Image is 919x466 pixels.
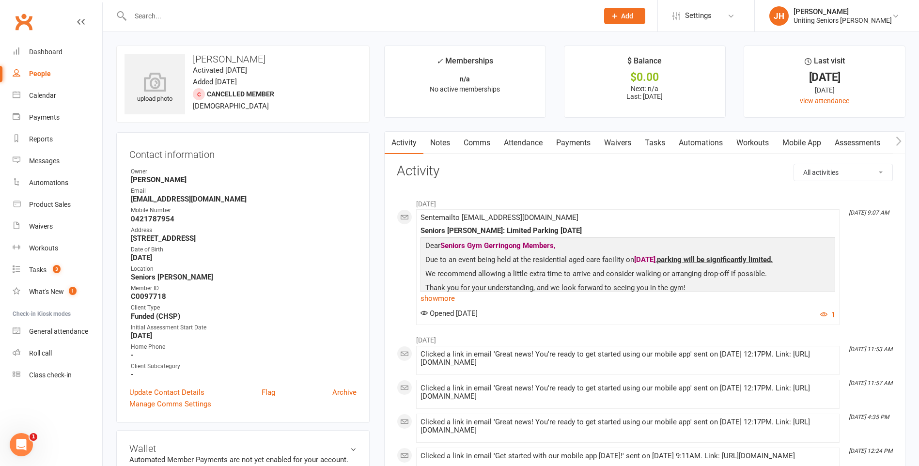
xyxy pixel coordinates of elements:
div: Owner [131,167,357,176]
div: [DATE] [753,72,896,82]
span: No active memberships [430,85,500,93]
div: Tasks [29,266,47,274]
div: Automations [29,179,68,186]
a: Assessments [828,132,887,154]
i: [DATE] 4:35 PM [849,414,889,420]
div: Clicked a link in email 'Great news! You're ready to get started using our mobile app' sent on [D... [421,350,835,367]
strong: C0097718 [131,292,357,301]
button: Add [604,8,645,24]
a: Product Sales [13,194,102,216]
a: General attendance kiosk mode [13,321,102,342]
div: Memberships [436,55,493,73]
span: 1 [30,433,37,441]
div: $0.00 [573,72,717,82]
div: Date of Birth [131,245,357,254]
div: Mobile Number [131,206,357,215]
div: Clicked a link in email 'Great news! You're ready to get started using our mobile app' sent on [D... [421,418,835,435]
div: What's New [29,288,64,295]
i: [DATE] 12:24 PM [849,448,892,454]
span: Add [621,12,633,20]
a: Archive [332,387,357,398]
span: Opened [DATE] [421,309,478,318]
time: Added [DATE] [193,78,237,86]
input: Search... [127,9,592,23]
i: [DATE] 11:53 AM [849,346,892,353]
p: Next: n/a Last: [DATE] [573,85,717,100]
a: Waivers [13,216,102,237]
time: Activated [DATE] [193,66,247,75]
a: Workouts [13,237,102,259]
a: Tasks 3 [13,259,102,281]
a: Automations [672,132,730,154]
p: Due to an event being held at the residential aged care facility on , [423,254,833,268]
a: Roll call [13,342,102,364]
div: Dashboard [29,48,62,56]
div: Clicked a link in email 'Get started with our mobile app [DATE]!' sent on [DATE] 9:11AM. Link: [U... [421,452,835,460]
span: , [554,241,555,250]
strong: - [131,351,357,359]
span: 1 [69,287,77,295]
h3: [PERSON_NAME] [125,54,361,64]
div: Reports [29,135,53,143]
div: Waivers [29,222,53,230]
div: Messages [29,157,60,165]
div: Email [131,186,357,196]
a: Notes [423,132,457,154]
div: Client Subcategory [131,362,357,371]
a: Automations [13,172,102,194]
a: Class kiosk mode [13,364,102,386]
span: 3 [53,265,61,273]
div: Uniting Seniors [PERSON_NAME] [794,16,892,25]
div: Calendar [29,92,56,99]
div: $ Balance [627,55,662,72]
div: upload photo [125,72,185,104]
a: Activity [385,132,423,154]
a: Reports [13,128,102,150]
p: We recommend allowing a little extra time to arrive and consider walking or arranging drop-off if... [423,268,833,282]
div: Clicked a link in email 'Great news! You're ready to get started using our mobile app' sent on [D... [421,384,835,401]
p: Dear [423,240,833,254]
strong: [DATE] [131,253,357,262]
a: Mobile App [776,132,828,154]
h3: Activity [397,164,893,179]
h3: Contact information [129,145,357,160]
strong: [DATE] [131,331,357,340]
strong: Funded (CHSP) [131,312,357,321]
a: Manage Comms Settings [129,398,211,410]
div: Member ID [131,284,357,293]
a: Flag [262,387,275,398]
div: Workouts [29,244,58,252]
a: Waivers [597,132,638,154]
strong: [EMAIL_ADDRESS][DOMAIN_NAME] [131,195,357,203]
strong: n/a [460,75,470,83]
a: Dashboard [13,41,102,63]
div: [PERSON_NAME] [794,7,892,16]
div: Product Sales [29,201,71,208]
i: [DATE] 11:57 AM [849,380,892,387]
a: Workouts [730,132,776,154]
h3: Wallet [129,443,357,454]
strong: [PERSON_NAME] [131,175,357,184]
div: Class check-in [29,371,72,379]
div: People [29,70,51,78]
div: Location [131,264,357,274]
a: Attendance [497,132,549,154]
a: Payments [13,107,102,128]
span: Settings [685,5,712,27]
iframe: Intercom live chat [10,433,33,456]
li: [DATE] [397,194,893,209]
i: [DATE] 9:07 AM [849,209,889,216]
strong: [STREET_ADDRESS] [131,234,357,243]
button: 1 [820,309,835,321]
div: Client Type [131,303,357,312]
span: parking will be significantly limited. [657,255,773,264]
div: [DATE] [753,85,896,95]
a: People [13,63,102,85]
span: [DATE] [634,255,655,264]
a: Calendar [13,85,102,107]
a: Clubworx [12,10,36,34]
a: Messages [13,150,102,172]
a: Payments [549,132,597,154]
span: Cancelled member [207,90,274,98]
a: Tasks [638,132,672,154]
